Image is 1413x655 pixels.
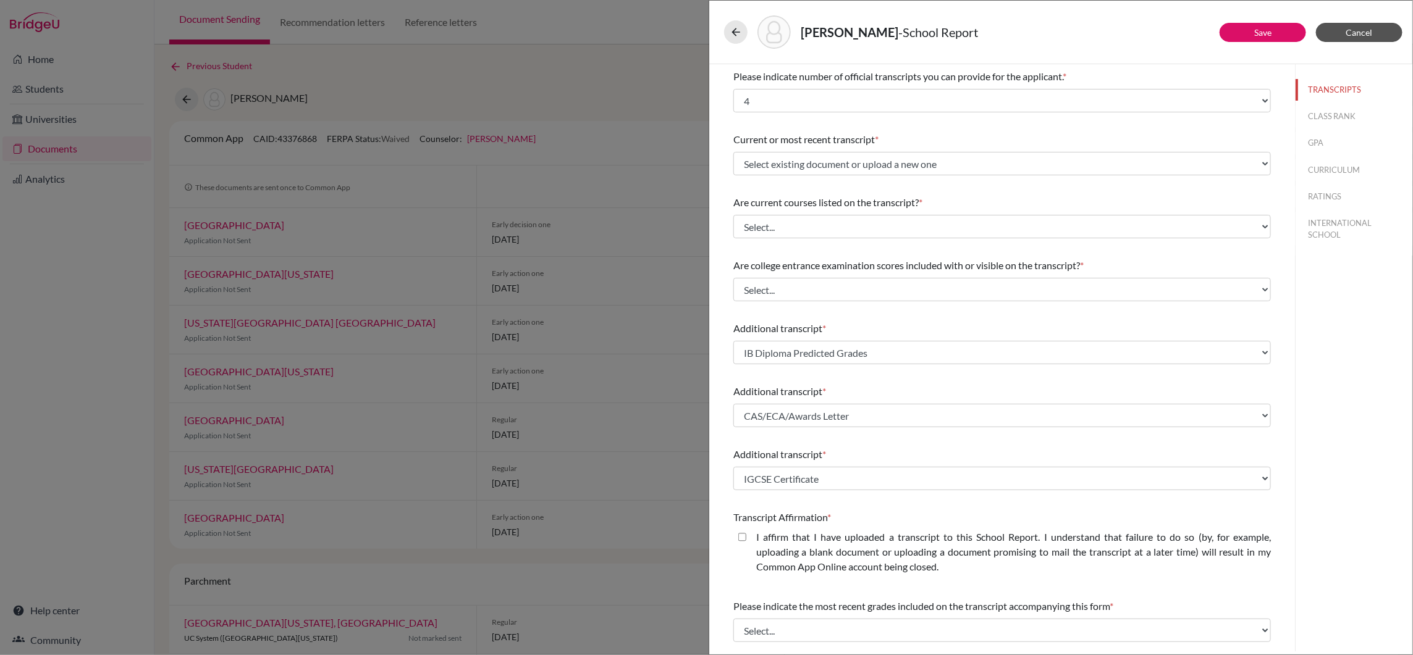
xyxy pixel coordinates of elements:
button: CURRICULUM [1296,159,1412,181]
button: RATINGS [1296,186,1412,207]
span: Are college entrance examination scores included with or visible on the transcript? [733,259,1080,271]
label: I affirm that I have uploaded a transcript to this School Report. I understand that failure to do... [756,530,1271,574]
button: TRANSCRIPTS [1296,79,1412,101]
strong: [PERSON_NAME] [801,25,898,40]
span: Additional transcript [733,385,822,397]
button: GPA [1296,132,1412,154]
span: Please indicate number of official transcripts you can provide for the applicant. [733,70,1063,82]
span: Please indicate the most recent grades included on the transcript accompanying this form [733,600,1110,612]
button: CLASS RANK [1296,106,1412,127]
span: - School Report [898,25,978,40]
span: Additional transcript [733,322,822,334]
span: Current or most recent transcript [733,133,875,145]
span: Are current courses listed on the transcript? [733,196,919,208]
span: Additional transcript [733,448,822,460]
span: Transcript Affirmation [733,511,827,523]
button: INTERNATIONAL SCHOOL [1296,212,1412,246]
